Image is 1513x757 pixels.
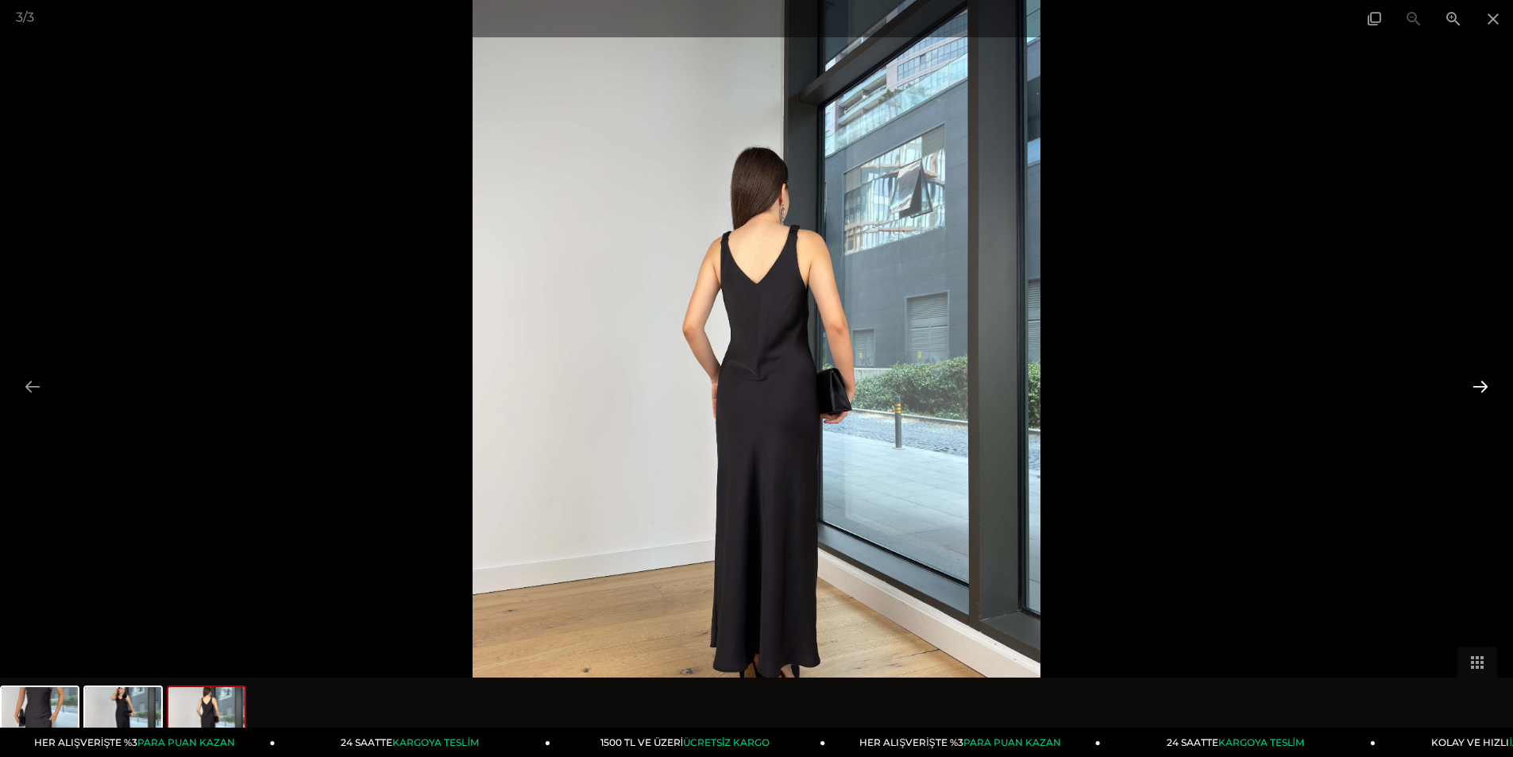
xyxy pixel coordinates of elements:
span: KARGOYA TESLİM [1218,736,1304,748]
span: ÜCRETSİZ KARGO [683,736,770,748]
img: lenny-elbise-25y539-e342fa.jpg [2,687,78,747]
span: 3 [16,10,23,25]
span: 3 [27,10,34,25]
span: PARA PUAN KAZAN [963,736,1061,748]
img: lenny-elbise-25y539-c94-47.jpg [85,687,161,747]
span: KARGOYA TESLİM [392,736,478,748]
span: PARA PUAN KAZAN [137,736,235,748]
a: 24 SAATTEKARGOYA TESLİM [276,728,550,757]
img: lenny-elbise-25y539-b-a354.jpg [168,687,245,747]
button: Toggle thumbnails [1457,647,1497,678]
a: 1500 TL VE ÜZERİÜCRETSİZ KARGO [550,728,825,757]
a: 24 SAATTEKARGOYA TESLİM [1101,728,1376,757]
a: HER ALIŞVERİŞTE %3PARA PUAN KAZAN [825,728,1100,757]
